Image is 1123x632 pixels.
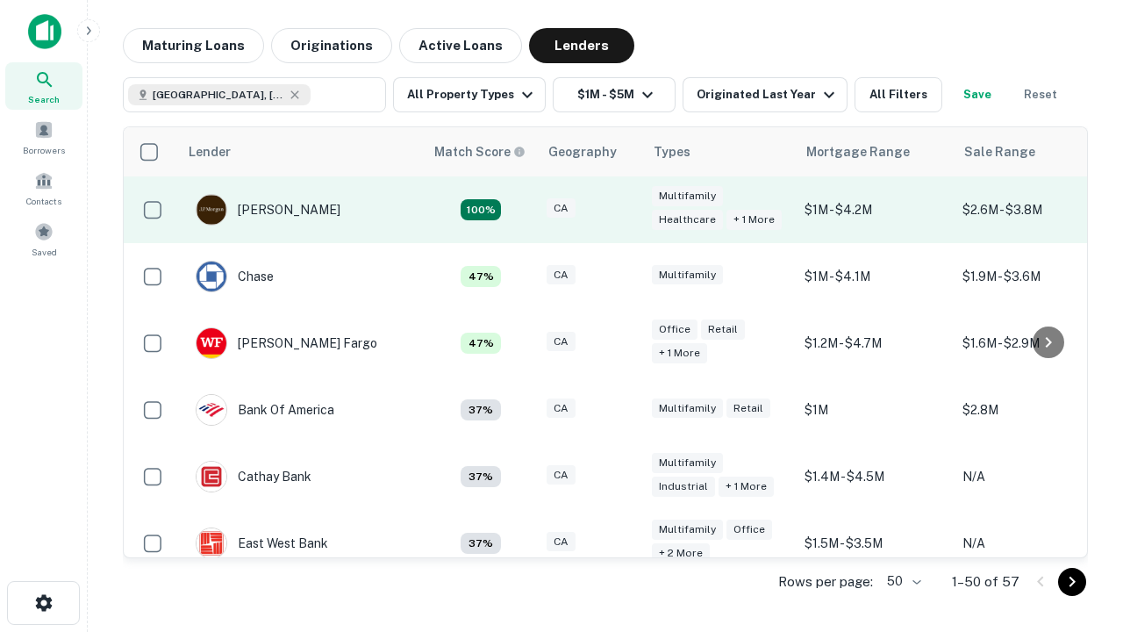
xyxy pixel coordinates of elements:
div: Bank Of America [196,394,334,426]
img: picture [197,395,226,425]
div: Multifamily [652,186,723,206]
div: Office [726,520,772,540]
div: Types [654,141,690,162]
div: Geography [548,141,617,162]
th: Sale Range [954,127,1112,176]
div: Matching Properties: 4, hasApolloMatch: undefined [461,399,501,420]
td: $2.6M - $3.8M [954,176,1112,243]
div: East West Bank [196,528,328,559]
div: Capitalize uses an advanced AI algorithm to match your search with the best lender. The match sco... [434,142,526,162]
img: picture [197,262,226,291]
div: + 1 more [726,210,782,230]
p: 1–50 of 57 [952,571,1019,592]
img: picture [197,328,226,358]
div: Matching Properties: 19, hasApolloMatch: undefined [461,199,501,220]
div: Industrial [652,477,715,497]
img: picture [197,528,226,558]
div: Multifamily [652,399,723,419]
div: CA [547,465,576,485]
td: N/A [954,510,1112,577]
div: Retail [726,399,770,419]
td: N/A [954,443,1112,510]
th: Mortgage Range [796,127,954,176]
div: Matching Properties: 4, hasApolloMatch: undefined [461,533,501,554]
button: Maturing Loans [123,28,264,63]
img: picture [197,195,226,225]
div: Office [652,320,697,340]
span: Search [28,92,60,106]
div: + 1 more [719,477,774,497]
div: Originated Last Year [697,84,840,105]
h6: Match Score [434,142,522,162]
div: Lender [189,141,231,162]
button: Lenders [529,28,634,63]
td: $1M - $4.2M [796,176,954,243]
p: Rows per page: [778,571,873,592]
div: CA [547,399,576,419]
th: Geography [538,127,643,176]
td: $1.4M - $4.5M [796,443,954,510]
td: $1.6M - $2.9M [954,310,1112,377]
div: [PERSON_NAME] Fargo [196,327,377,359]
button: Active Loans [399,28,522,63]
span: Contacts [26,194,61,208]
div: CA [547,532,576,552]
th: Lender [178,127,424,176]
span: [GEOGRAPHIC_DATA], [GEOGRAPHIC_DATA], [GEOGRAPHIC_DATA] [153,87,284,103]
div: Multifamily [652,265,723,285]
a: Borrowers [5,113,82,161]
a: Contacts [5,164,82,212]
button: Save your search to get updates of matches that match your search criteria. [949,77,1005,112]
div: 50 [880,569,924,594]
td: $1.5M - $3.5M [796,510,954,577]
div: CA [547,332,576,352]
button: All Filters [855,77,942,112]
iframe: Chat Widget [1035,492,1123,576]
div: Matching Properties: 4, hasApolloMatch: undefined [461,466,501,487]
div: Sale Range [964,141,1035,162]
div: Cathay Bank [196,461,311,492]
th: Capitalize uses an advanced AI algorithm to match your search with the best lender. The match sco... [424,127,538,176]
div: Chase [196,261,274,292]
div: Healthcare [652,210,723,230]
a: Saved [5,215,82,262]
td: $1M - $4.1M [796,243,954,310]
div: + 2 more [652,543,710,564]
div: Retail [701,320,745,340]
td: $1M [796,377,954,443]
div: CA [547,265,576,285]
div: [PERSON_NAME] [196,194,340,226]
div: CA [547,198,576,219]
span: Borrowers [23,143,65,157]
button: Go to next page [1058,568,1086,596]
button: Reset [1012,77,1069,112]
button: All Property Types [393,77,546,112]
span: Saved [32,245,57,259]
td: $1.9M - $3.6M [954,243,1112,310]
div: Matching Properties: 5, hasApolloMatch: undefined [461,333,501,354]
a: Search [5,62,82,110]
th: Types [643,127,796,176]
img: capitalize-icon.png [28,14,61,49]
button: Originations [271,28,392,63]
button: Originated Last Year [683,77,848,112]
div: Multifamily [652,520,723,540]
div: Matching Properties: 5, hasApolloMatch: undefined [461,266,501,287]
div: Multifamily [652,453,723,473]
div: Mortgage Range [806,141,910,162]
td: $1.2M - $4.7M [796,310,954,377]
button: $1M - $5M [553,77,676,112]
div: + 1 more [652,343,707,363]
img: picture [197,462,226,492]
td: $2.8M [954,377,1112,443]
